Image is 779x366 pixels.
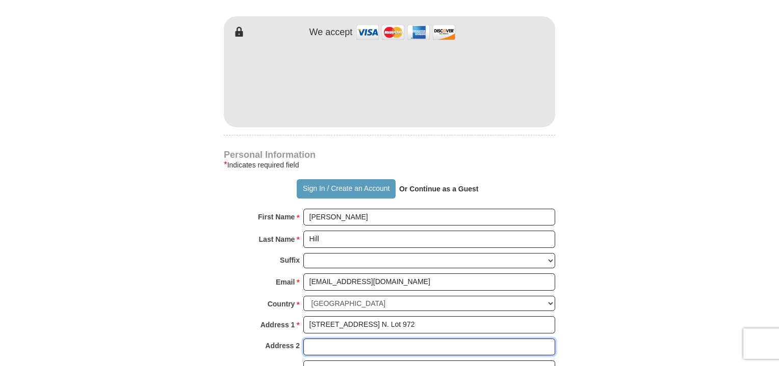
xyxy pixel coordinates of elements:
[224,151,555,159] h4: Personal Information
[297,179,395,199] button: Sign In / Create an Account
[355,21,457,43] img: credit cards accepted
[276,275,295,289] strong: Email
[268,297,295,311] strong: Country
[399,185,479,193] strong: Or Continue as a Guest
[261,318,295,332] strong: Address 1
[259,232,295,246] strong: Last Name
[224,159,555,171] div: Indicates required field
[258,210,295,224] strong: First Name
[309,27,353,38] h4: We accept
[280,253,300,267] strong: Suffix
[265,339,300,353] strong: Address 2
